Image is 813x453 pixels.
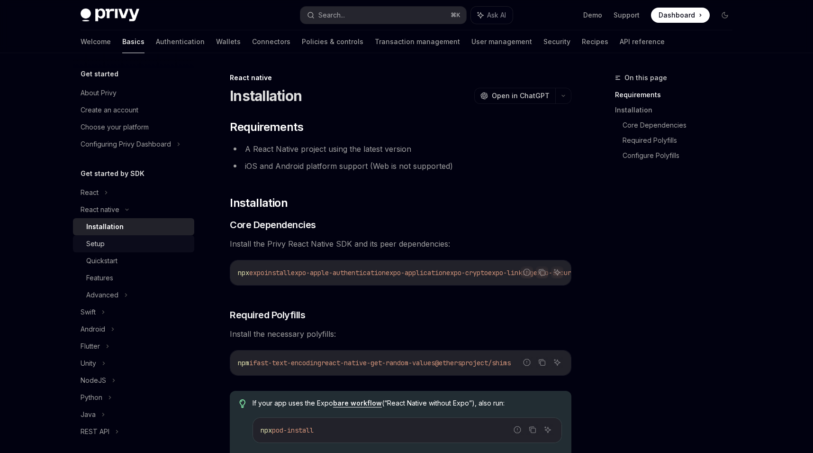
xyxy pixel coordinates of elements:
a: Basics [122,30,145,53]
div: REST API [81,426,109,437]
a: Dashboard [651,8,710,23]
span: react-native-get-random-values [321,359,435,367]
li: A React Native project using the latest version [230,142,571,156]
span: npx [238,268,249,277]
div: About Privy [81,87,117,99]
a: Setup [73,235,194,252]
span: install [264,268,291,277]
a: Choose your platform [73,119,194,136]
a: Create an account [73,102,194,119]
span: Core Dependencies [230,218,316,231]
span: i [249,359,253,367]
img: dark logo [81,9,139,22]
button: Copy the contents from the code block [536,356,548,369]
a: Installation [73,218,194,235]
button: Report incorrect code [521,356,533,369]
span: expo-application [386,268,446,277]
a: Welcome [81,30,111,53]
div: React native [81,204,119,215]
div: Installation [86,221,124,232]
a: bare workflow [333,399,382,407]
button: Ask AI [542,424,554,436]
a: Requirements [615,87,740,102]
span: expo [249,268,264,277]
span: Dashboard [659,10,695,20]
a: Core Dependencies [623,118,740,133]
span: pod-install [272,426,314,435]
a: User management [471,30,532,53]
div: Android [81,324,105,335]
span: expo-crypto [446,268,488,277]
div: Python [81,392,102,403]
div: Choose your platform [81,121,149,133]
span: If your app uses the Expo (“React Native without Expo”), also run: [253,398,562,408]
a: Required Polyfills [623,133,740,148]
span: Install the Privy React Native SDK and its peer dependencies: [230,237,571,250]
button: Ask AI [471,7,513,24]
svg: Tip [239,399,246,408]
div: Advanced [86,289,118,301]
span: Ask AI [487,10,506,20]
button: Toggle dark mode [717,8,732,23]
span: Requirements [230,120,303,135]
a: About Privy [73,84,194,102]
button: Ask AI [551,266,563,278]
h5: Get started [81,68,118,80]
a: Connectors [252,30,290,53]
span: Required Polyfills [230,308,305,322]
a: Features [73,269,194,287]
a: Demo [583,10,602,20]
button: Search...⌘K [300,7,466,24]
span: Install the necessary polyfills: [230,327,571,341]
span: expo-secure-store [533,268,598,277]
div: Swift [81,306,96,318]
div: React native [230,73,571,83]
a: Recipes [582,30,608,53]
div: Java [81,409,96,420]
span: ⌘ K [451,11,461,19]
span: expo-linking [488,268,533,277]
button: Report incorrect code [521,266,533,278]
span: npx [261,426,272,435]
button: Ask AI [551,356,563,369]
span: Installation [230,195,288,211]
div: NodeJS [81,375,106,386]
a: API reference [620,30,665,53]
div: Search... [318,9,345,21]
span: expo-apple-authentication [291,268,386,277]
h1: Installation [230,87,302,104]
span: Open in ChatGPT [492,91,550,101]
div: Flutter [81,341,100,352]
div: Create an account [81,104,138,116]
div: Quickstart [86,255,117,267]
li: iOS and Android platform support (Web is not supported) [230,159,571,173]
h5: Get started by SDK [81,168,145,179]
span: fast-text-encoding [253,359,321,367]
a: Wallets [216,30,241,53]
a: Installation [615,102,740,118]
a: Quickstart [73,252,194,269]
div: Unity [81,358,96,369]
button: Copy the contents from the code block [536,266,548,278]
div: Configuring Privy Dashboard [81,139,171,150]
span: npm [238,359,249,367]
a: Transaction management [375,30,460,53]
button: Report incorrect code [511,424,524,436]
button: Open in ChatGPT [474,88,555,104]
button: Copy the contents from the code block [526,424,539,436]
a: Policies & controls [302,30,363,53]
span: @ethersproject/shims [435,359,511,367]
a: Support [614,10,640,20]
a: Authentication [156,30,205,53]
div: Setup [86,238,105,250]
div: Features [86,272,113,284]
div: React [81,187,99,198]
span: On this page [624,72,667,83]
a: Security [543,30,570,53]
a: Configure Polyfills [623,148,740,163]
